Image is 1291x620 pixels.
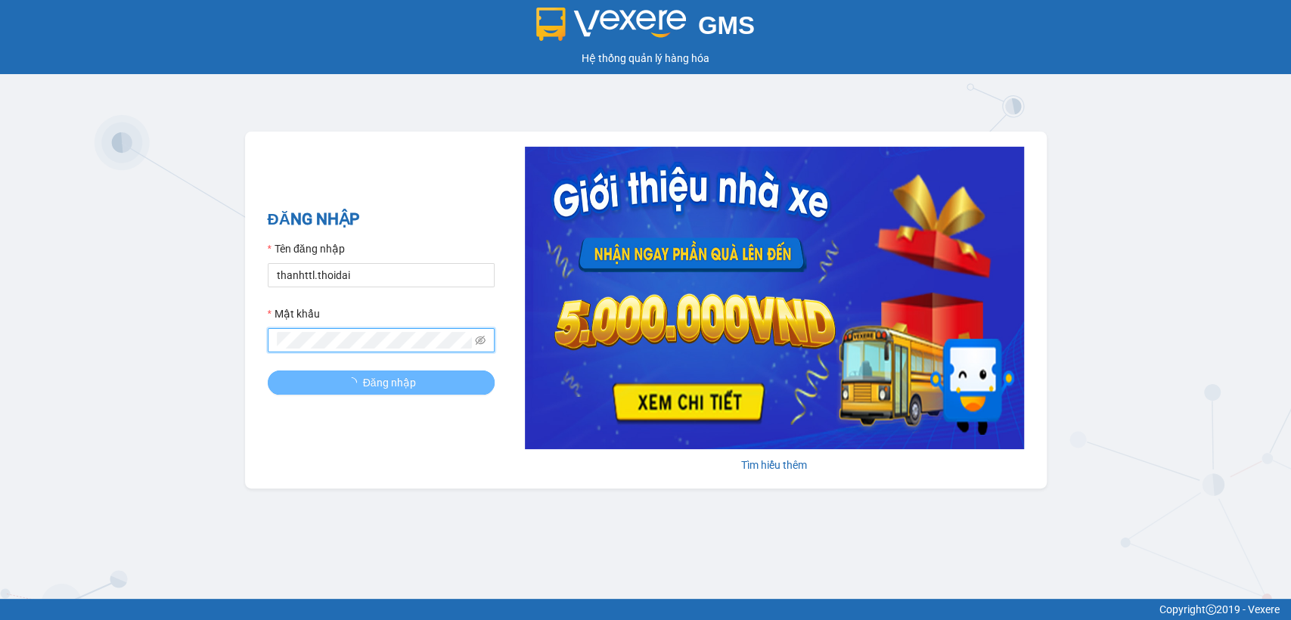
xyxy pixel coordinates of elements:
input: Mật khẩu [277,332,472,349]
span: eye-invisible [475,335,486,346]
img: banner-0 [525,147,1024,449]
label: Tên đăng nhập [268,240,345,257]
span: GMS [698,11,755,39]
h2: ĐĂNG NHẬP [268,207,495,232]
span: loading [346,377,363,388]
label: Mật khẩu [268,305,320,322]
span: Đăng nhập [363,374,416,391]
div: Hệ thống quản lý hàng hóa [4,50,1287,67]
div: Copyright 2019 - Vexere [11,601,1280,618]
a: GMS [536,23,755,35]
img: logo 2 [536,8,686,41]
button: Đăng nhập [268,370,495,395]
input: Tên đăng nhập [268,263,495,287]
div: Tìm hiểu thêm [525,457,1024,473]
span: copyright [1206,604,1216,615]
